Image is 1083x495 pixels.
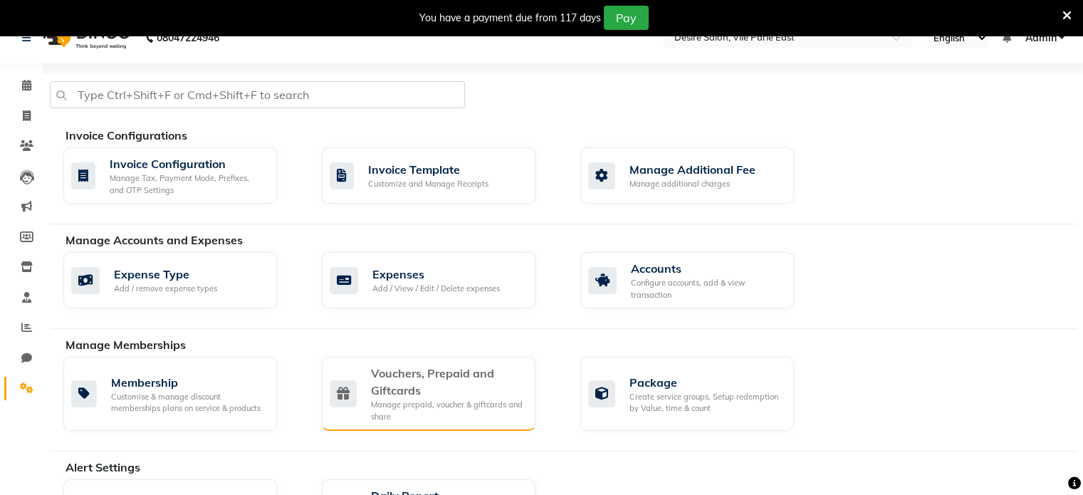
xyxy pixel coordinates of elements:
div: Customize and Manage Receipts [368,178,488,190]
div: Expenses [372,266,500,283]
span: Admin [1025,31,1056,46]
div: Manage prepaid, voucher & giftcards and share [371,399,524,422]
a: Invoice ConfigurationManage Tax, Payment Mode, Prefixes, and OTP Settings [63,147,300,204]
div: Configure accounts, add & view transaction [631,277,783,301]
div: Expense Type [114,266,217,283]
a: AccountsConfigure accounts, add & view transaction [580,252,817,308]
div: Manage Additional Fee [629,161,755,178]
div: Invoice Configuration [110,155,266,172]
b: 08047224946 [157,18,219,58]
input: Type Ctrl+Shift+F or Cmd+Shift+F to search [50,81,465,108]
div: Manage Tax, Payment Mode, Prefixes, and OTP Settings [110,172,266,196]
div: Manage additional charges [629,178,755,190]
a: Invoice TemplateCustomize and Manage Receipts [322,147,559,204]
a: PackageCreate service groups, Setup redemption by Value, time & count [580,357,817,431]
button: Pay [604,6,649,30]
div: You have a payment due from 117 days [419,11,601,26]
div: Create service groups, Setup redemption by Value, time & count [629,391,783,415]
a: MembershipCustomise & manage discount memberships plans on service & products [63,357,300,431]
div: Membership [111,374,266,391]
div: Invoice Template [368,161,488,178]
img: logo [36,18,134,58]
a: Vouchers, Prepaid and GiftcardsManage prepaid, voucher & giftcards and share [322,357,559,431]
a: Manage Additional FeeManage additional charges [580,147,817,204]
div: Add / remove expense types [114,283,217,295]
a: ExpensesAdd / View / Edit / Delete expenses [322,252,559,308]
div: Accounts [631,260,783,277]
div: Package [629,374,783,391]
div: Customise & manage discount memberships plans on service & products [111,391,266,415]
div: Vouchers, Prepaid and Giftcards [371,365,524,399]
div: Add / View / Edit / Delete expenses [372,283,500,295]
a: Expense TypeAdd / remove expense types [63,252,300,308]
